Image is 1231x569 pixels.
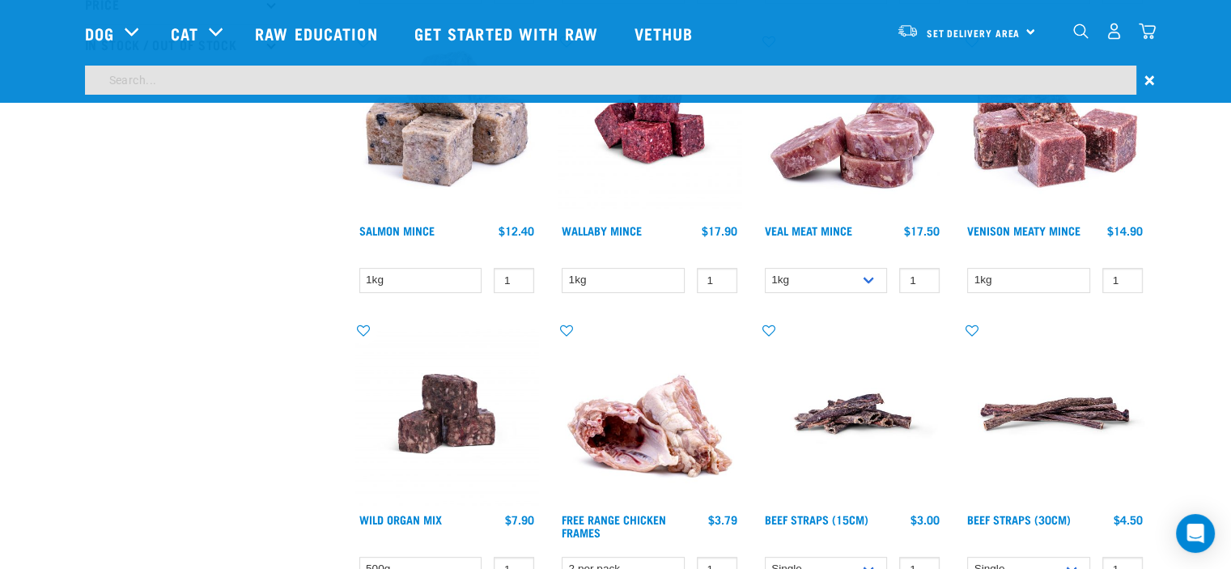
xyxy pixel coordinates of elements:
div: $3.79 [708,513,737,526]
img: Raw Essentials Beef Straps 6 Pack [963,322,1147,506]
a: Salmon Mince [359,227,435,233]
div: $4.50 [1114,513,1143,526]
a: Free Range Chicken Frames [562,516,666,535]
img: home-icon@2x.png [1139,23,1156,40]
a: Venison Meaty Mince [967,227,1080,233]
a: Beef Straps (15cm) [765,516,868,522]
a: Wallaby Mince [562,227,642,233]
img: van-moving.png [897,23,919,38]
a: Get started with Raw [398,1,618,66]
input: Search... [85,66,1136,95]
a: Raw Education [239,1,397,66]
img: Raw Essentials Beef Straps 15cm 6 Pack [761,322,944,506]
img: 1141 Salmon Mince 01 [355,33,539,217]
a: Cat [171,21,198,45]
div: Open Intercom Messenger [1176,514,1215,553]
input: 1 [697,268,737,293]
div: $17.50 [904,224,940,237]
img: 1160 Veal Meat Mince Medallions 01 [761,33,944,217]
a: Veal Meat Mince [765,227,852,233]
a: Beef Straps (30cm) [967,516,1071,522]
img: user.png [1106,23,1123,40]
input: 1 [494,268,534,293]
span: Set Delivery Area [927,30,1021,36]
div: $7.90 [505,513,534,526]
img: 1236 Chicken Frame Turks 01 [558,322,741,506]
input: 1 [1102,268,1143,293]
a: Dog [85,21,114,45]
div: $14.90 [1107,224,1143,237]
span: × [1144,66,1155,95]
img: Wallaby Mince 1675 [558,33,741,217]
img: home-icon-1@2x.png [1073,23,1089,39]
input: 1 [899,268,940,293]
div: $12.40 [499,224,534,237]
img: Wild Organ Mix [355,322,539,506]
img: 1117 Venison Meat Mince 01 [963,33,1147,217]
a: Wild Organ Mix [359,516,442,522]
div: $3.00 [911,513,940,526]
div: $17.90 [702,224,737,237]
a: Vethub [618,1,714,66]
